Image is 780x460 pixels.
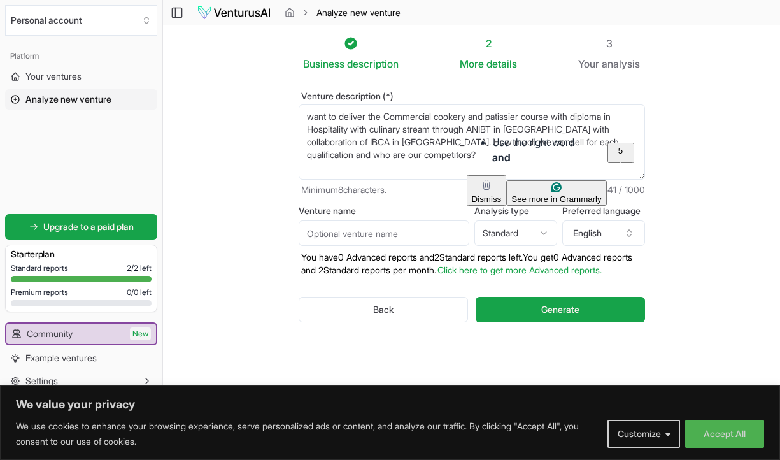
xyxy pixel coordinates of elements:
[299,251,645,277] p: You have 0 Advanced reports and 2 Standard reports left. Y ou get 0 Advanced reports and 2 Standa...
[25,352,97,364] span: Example ventures
[16,397,764,412] p: We value your privacy
[299,220,469,246] input: Optional venture name
[541,303,579,316] span: Generate
[5,66,157,87] a: Your ventures
[5,371,157,391] button: Settings
[5,348,157,368] a: Example ventures
[347,57,399,70] span: description
[460,56,484,71] span: More
[562,206,645,215] label: Preferred language
[5,46,157,66] div: Platform
[607,420,680,448] button: Customize
[285,6,401,19] nav: breadcrumb
[43,220,134,233] span: Upgrade to a paid plan
[460,36,517,51] div: 2
[685,420,764,448] button: Accept All
[25,375,58,387] span: Settings
[437,264,602,275] a: Click here to get more Advanced reports.
[316,6,401,19] span: Analyze new venture
[602,183,645,196] span: 241 / 1000
[299,104,645,180] textarea: To enrich screen reader interactions, please activate Accessibility in Grammarly extension settings
[130,327,151,340] span: New
[11,287,68,298] span: Premium reports
[474,206,557,215] label: Analysis type
[299,92,645,101] label: Venture description (*)
[127,263,152,273] span: 2 / 2 left
[16,419,598,449] p: We use cookies to enhance your browsing experience, serve personalized ads or content, and analyz...
[486,57,517,70] span: details
[578,56,599,71] span: Your
[301,183,386,196] span: Minimum 8 characters.
[299,206,469,215] label: Venture name
[25,93,111,106] span: Analyze new venture
[5,214,157,240] a: Upgrade to a paid plan
[197,5,271,20] img: logo
[5,89,157,110] a: Analyze new venture
[303,56,344,71] span: Business
[562,220,645,246] button: English
[11,248,152,261] h3: Starter plan
[476,297,644,322] button: Generate
[25,70,82,83] span: Your ventures
[11,263,68,273] span: Standard reports
[127,287,152,298] span: 0 / 0 left
[27,327,73,340] span: Community
[299,297,469,322] button: Back
[578,36,640,51] div: 3
[602,57,640,70] span: analysis
[5,5,157,36] button: Select an organization
[6,324,156,344] a: CommunityNew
